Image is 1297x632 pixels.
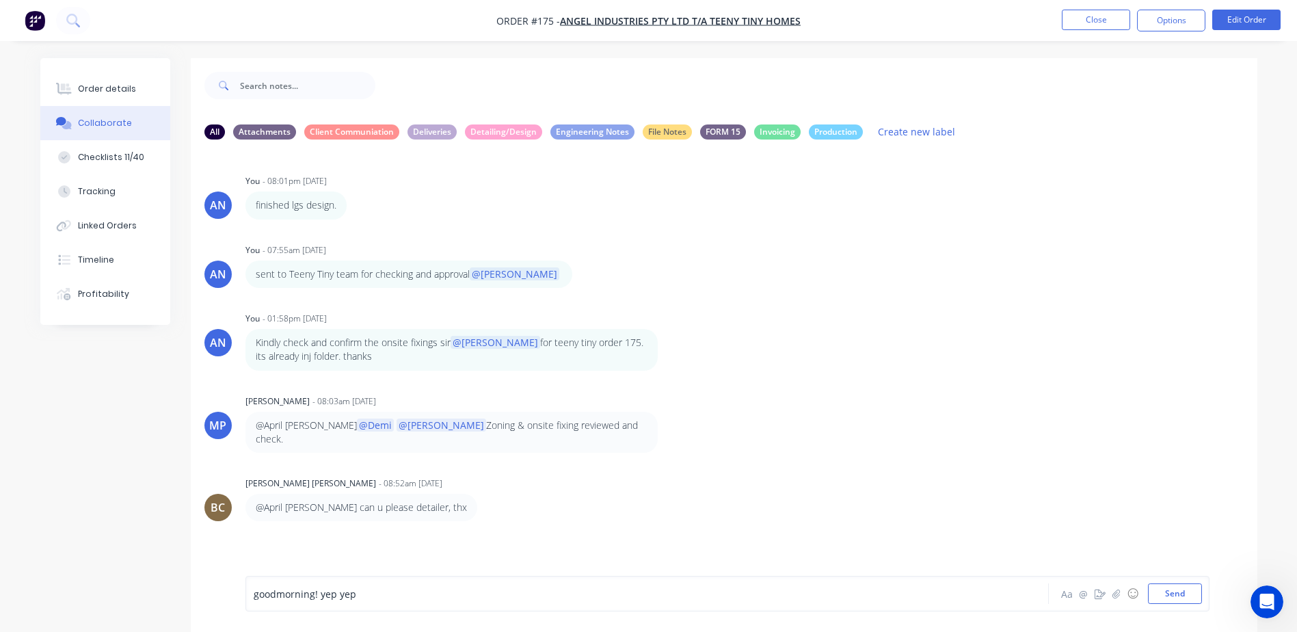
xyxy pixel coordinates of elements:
[40,277,170,311] button: Profitability
[256,198,336,212] p: finished lgs design.
[78,288,129,300] div: Profitability
[254,588,356,601] span: goodmorning! yep yep
[465,124,542,140] div: Detailing/Design
[256,336,647,364] p: Kindly check and confirm the onsite fixings sir for teeny tiny order 175. its already inj folder....
[256,419,647,447] p: @April [PERSON_NAME] Zoning & onsite fixing reviewed and check.
[1125,585,1141,602] button: ☺
[40,72,170,106] button: Order details
[754,124,801,140] div: Invoicing
[1062,10,1130,30] button: Close
[496,14,560,27] span: Order #175 -
[233,124,296,140] div: Attachments
[263,175,327,187] div: - 08:01pm [DATE]
[407,124,457,140] div: Deliveries
[209,417,226,434] div: MP
[700,124,746,140] div: FORM 15
[245,244,260,256] div: You
[379,477,442,490] div: - 08:52am [DATE]
[245,395,310,408] div: [PERSON_NAME]
[1212,10,1281,30] button: Edit Order
[78,254,114,266] div: Timeline
[357,419,394,432] span: @Demi
[240,72,375,99] input: Search notes...
[560,14,801,27] a: Angel Industries Pty Ltd t/a Teeny Tiny Homes
[211,499,225,516] div: BC
[25,10,45,31] img: Factory
[1075,585,1092,602] button: @
[204,124,225,140] div: All
[397,419,486,432] span: @[PERSON_NAME]
[1251,585,1283,618] iframe: Intercom live chat
[78,185,116,198] div: Tracking
[40,243,170,277] button: Timeline
[78,151,144,163] div: Checklists 11/40
[550,124,634,140] div: Engineering Notes
[451,336,540,349] span: @[PERSON_NAME]
[470,267,559,280] span: @[PERSON_NAME]
[245,477,376,490] div: [PERSON_NAME] [PERSON_NAME]
[871,122,963,141] button: Create new label
[256,267,562,281] p: sent to Teeny Tiny team for checking and approval
[210,266,226,282] div: AN
[809,124,863,140] div: Production
[210,197,226,213] div: AN
[1059,585,1075,602] button: Aa
[304,124,399,140] div: Client Communiation
[40,209,170,243] button: Linked Orders
[1148,583,1202,604] button: Send
[78,83,136,95] div: Order details
[643,124,692,140] div: File Notes
[256,501,467,514] p: @April [PERSON_NAME] can u please detailer, thx
[245,175,260,187] div: You
[78,117,132,129] div: Collaborate
[210,334,226,351] div: AN
[1137,10,1205,31] button: Options
[245,313,260,325] div: You
[263,313,327,325] div: - 01:58pm [DATE]
[40,174,170,209] button: Tracking
[312,395,376,408] div: - 08:03am [DATE]
[263,244,326,256] div: - 07:55am [DATE]
[78,220,137,232] div: Linked Orders
[40,140,170,174] button: Checklists 11/40
[40,106,170,140] button: Collaborate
